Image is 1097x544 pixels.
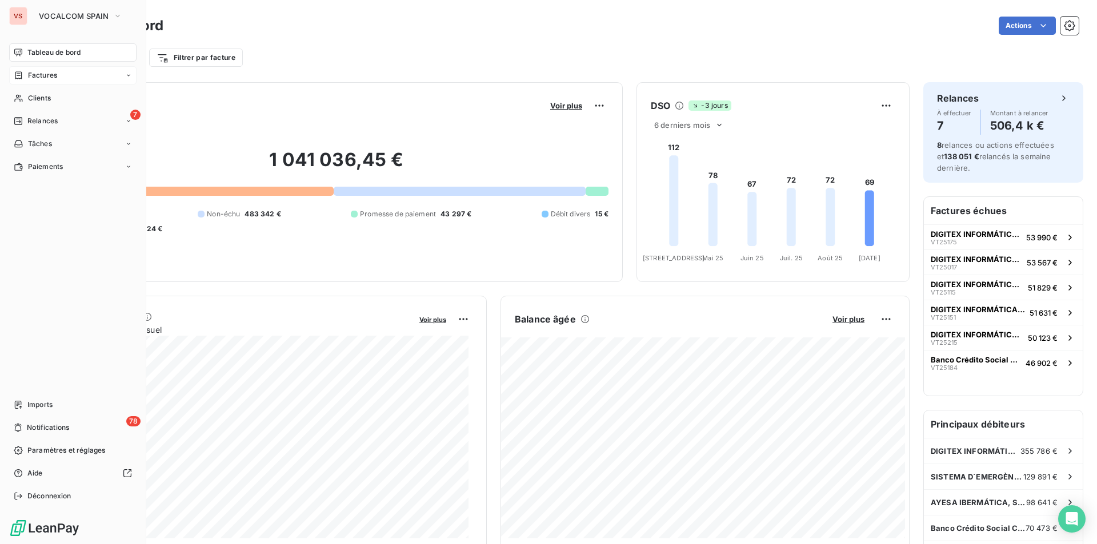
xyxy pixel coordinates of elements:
h4: 7 [937,116,971,135]
span: -24 € [143,224,163,234]
span: Voir plus [832,315,864,324]
span: Relances [27,116,58,126]
h6: DSO [651,99,670,112]
span: Montant à relancer [990,110,1048,116]
span: 50 123 € [1028,333,1058,342]
img: Logo LeanPay [9,519,80,537]
button: DIGITEX INFORMÁTICA INTERNACIONALVT2501753 567 € [924,249,1083,275]
span: VT25151 [931,314,956,321]
tspan: [STREET_ADDRESS] [643,254,704,262]
button: DIGITEX INFORMÁTICA INTERNACIONALVT2515151 631 € [924,300,1083,325]
button: Voir plus [547,100,586,111]
h4: 506,4 k € [990,116,1048,135]
button: DIGITEX INFORMÁTICA INTERNACIONALVT2521550 123 € [924,325,1083,350]
span: À effectuer [937,110,971,116]
span: 129 891 € [1023,472,1058,481]
span: 53 567 € [1027,258,1058,267]
span: VT25115 [931,289,956,296]
a: Aide [9,464,137,482]
span: 355 786 € [1020,446,1058,456]
h2: 1 041 036,45 € [65,148,608,183]
span: DIGITEX INFORMÁTICA INTERNACIONAL [931,255,1022,264]
h6: Principaux débiteurs [924,410,1083,438]
span: DIGITEX INFORMÁTICA INTERNACIONAL [931,305,1025,314]
button: Voir plus [416,314,450,324]
span: Non-échu [207,209,240,219]
span: Banco Crédito Social Cooperat, S.A [931,355,1021,364]
span: 483 342 € [245,209,281,219]
span: 51 631 € [1030,308,1058,317]
span: Promesse de paiement [360,209,436,219]
button: Voir plus [829,314,868,324]
span: 78 [126,416,141,426]
span: VT25184 [931,364,958,371]
span: 53 990 € [1026,233,1058,242]
span: 98 641 € [1026,498,1058,507]
tspan: Juil. 25 [780,254,803,262]
span: AYESA IBERMÁTICA, S.A.U [931,498,1026,507]
div: Open Intercom Messenger [1058,505,1086,533]
span: 7 [130,110,141,120]
tspan: [DATE] [859,254,880,262]
button: Filtrer par facture [149,49,243,67]
span: DIGITEX INFORMÁTICA INTERNACIONAL [931,446,1020,456]
span: Chiffre d'affaires mensuel [65,324,411,336]
span: Voir plus [550,101,582,110]
span: Voir plus [419,316,446,324]
span: 70 473 € [1026,523,1058,533]
span: Débit divers [551,209,591,219]
span: Notifications [27,422,69,433]
span: VOCALCOM SPAIN [39,11,109,21]
span: SISTEMA D´EMERGÈNCIES MÈDIQUES [931,472,1023,481]
tspan: Mai 25 [702,254,723,262]
button: Banco Crédito Social Cooperat, S.AVT2518446 902 € [924,350,1083,375]
span: Banco Crédito Social Cooperat, S.A [931,523,1026,533]
span: VT25017 [931,264,957,271]
span: 15 € [595,209,608,219]
span: relances ou actions effectuées et relancés la semaine dernière. [937,140,1054,172]
span: VT25215 [931,339,958,346]
tspan: Juin 25 [740,254,764,262]
h6: Relances [937,91,979,105]
span: Tableau de bord [27,47,81,58]
span: Factures [28,70,57,80]
button: DIGITEX INFORMÁTICA INTERNACIONALVT2517553 990 € [924,224,1083,249]
span: Paiements [28,162,63,172]
span: Déconnexion [27,491,71,501]
span: -3 jours [688,100,731,111]
span: Aide [27,468,43,478]
span: VT25175 [931,239,957,245]
span: 6 derniers mois [654,120,710,130]
span: Tâches [28,139,52,149]
span: 43 297 € [441,209,471,219]
div: VS [9,7,27,25]
span: 8 [937,140,942,150]
h6: Balance âgée [515,312,576,326]
span: DIGITEX INFORMÁTICA INTERNACIONAL [931,280,1023,289]
h6: Factures échues [924,197,1083,224]
span: 138 051 € [944,152,979,161]
span: 51 829 € [1028,283,1058,292]
tspan: Août 25 [818,254,843,262]
span: 46 902 € [1026,358,1058,368]
span: Paramètres et réglages [27,445,105,456]
span: DIGITEX INFORMÁTICA INTERNACIONAL [931,330,1023,339]
button: DIGITEX INFORMÁTICA INTERNACIONALVT2511551 829 € [924,275,1083,300]
span: Clients [28,93,51,103]
button: Actions [999,17,1056,35]
span: DIGITEX INFORMÁTICA INTERNACIONAL [931,229,1022,239]
span: Imports [27,400,53,410]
